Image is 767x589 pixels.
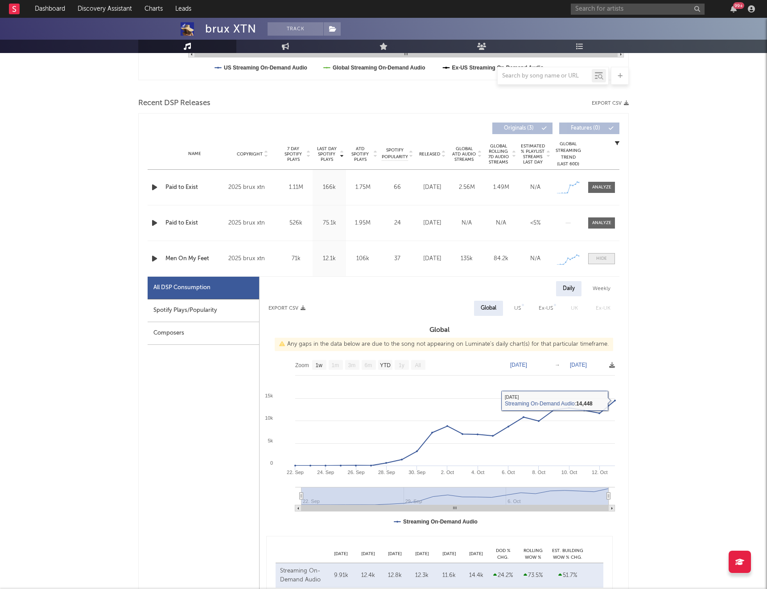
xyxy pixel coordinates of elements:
text: 3m [348,362,356,368]
div: Global Streaming Trend (Last 60D) [555,141,581,168]
div: 2025 brux xtn [228,218,277,229]
div: Name [165,151,224,157]
button: Export CSV [268,306,305,311]
span: Originals ( 3 ) [498,126,539,131]
div: Composers [148,322,259,345]
input: Search by song name or URL [498,73,592,80]
a: Paid to Exist [165,183,224,192]
button: Originals(3) [492,123,553,134]
div: 12.4k [357,571,379,580]
div: 106k [348,254,377,263]
div: [DATE] [417,219,447,228]
div: Rolling WoW % Chg. [516,548,550,560]
text: US Streaming On-Demand Audio [224,65,307,71]
div: 12.3k [411,571,433,580]
text: 12. Oct [592,470,607,475]
span: Global Rolling 7D Audio Streams [486,143,511,165]
text: 2. Oct [441,470,454,475]
text: 22. Sep [287,470,304,475]
text: 1w [316,362,323,368]
div: 84.2k [486,254,516,263]
div: Any gaps in the data below are due to the song not appearing on Luminate's daily chart(s) for tha... [275,338,613,351]
div: Est. Building WoW % Chg. [550,548,586,560]
div: [DATE] [417,183,447,192]
text: 10. Oct [561,470,577,475]
text: YTD [380,362,391,368]
text: Zoom [295,362,309,368]
text: 5k [268,438,273,443]
div: [DATE] [355,551,382,557]
div: US [514,303,521,314]
div: 12.8k [384,571,407,580]
div: N/A [520,254,550,263]
div: All DSP Consumption [153,282,210,293]
div: 1.75M [348,183,377,192]
text: Ex-US Streaming On-Demand Audio [452,65,544,71]
text: All [415,362,421,368]
div: brux XTN [205,22,256,36]
div: [DATE] [436,551,463,557]
div: 24.2 % [492,571,514,580]
div: 1.95M [348,219,377,228]
text: 30. Sep [408,470,425,475]
text: 4. Oct [471,470,484,475]
input: Search for artists [571,4,705,15]
div: 2025 brux xtn [228,254,277,264]
div: 526k [281,219,310,228]
div: 2025 brux xtn [228,182,277,193]
div: [DATE] [408,551,436,557]
text: 26. Sep [348,470,365,475]
div: [DATE] [327,551,355,557]
div: 166k [315,183,344,192]
text: [DATE] [570,362,587,368]
div: 71k [281,254,310,263]
h3: Global [260,325,619,335]
div: 37 [382,254,413,263]
div: [DATE] [462,551,490,557]
div: Daily [556,281,581,296]
text: [DATE] [510,362,527,368]
div: 1.49M [486,183,516,192]
text: 1m [332,362,339,368]
div: <5% [520,219,550,228]
span: Recent DSP Releases [138,98,210,109]
div: Weekly [586,281,617,296]
text: 1y [399,362,404,368]
div: 51.7 % [552,571,583,580]
text: 6m [365,362,372,368]
span: Released [419,151,440,157]
text: Global Streaming On-Demand Audio [333,65,425,71]
div: 24 [382,219,413,228]
span: Copyright [237,151,263,157]
div: 14.4k [465,571,487,580]
span: 7 Day Spotify Plays [281,146,305,162]
span: Spotify Popularity [382,147,408,160]
button: Features(0) [559,123,619,134]
text: 6. Oct [502,470,515,475]
div: Spotify Plays/Popularity [148,299,259,322]
span: Last Day Spotify Plays [315,146,338,162]
div: 9.91k [330,571,352,580]
div: Ex-US [539,303,553,314]
div: Streaming On-Demand Audio [280,567,325,584]
div: N/A [486,219,516,228]
text: 10k [265,415,273,421]
button: Track [268,22,323,36]
button: Export CSV [592,101,629,106]
div: 66 [382,183,413,192]
span: ATD Spotify Plays [348,146,372,162]
div: [DATE] [382,551,409,557]
div: DoD % Chg. [490,548,516,560]
text: 15k [265,393,273,398]
text: → [555,362,560,368]
div: Global [481,303,496,314]
a: Paid to Exist [165,219,224,228]
div: 75.1k [315,219,344,228]
a: Men On My Feet [165,254,224,263]
div: N/A [520,183,550,192]
div: 12.1k [315,254,344,263]
span: Features ( 0 ) [565,126,606,131]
